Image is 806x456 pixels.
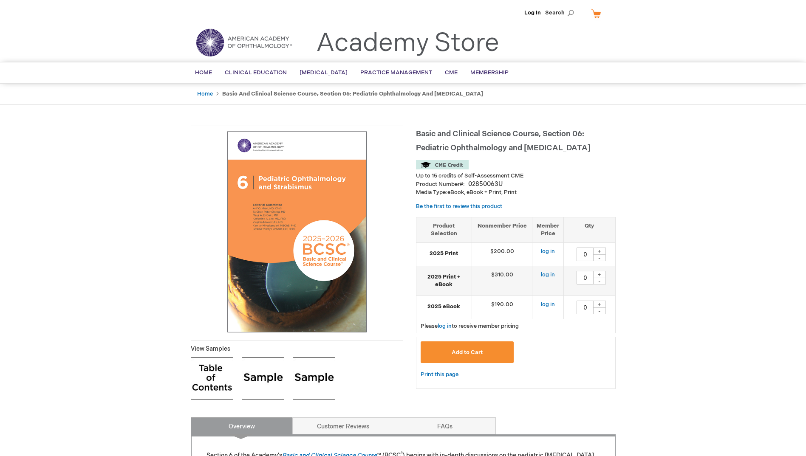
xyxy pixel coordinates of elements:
td: $200.00 [472,242,532,266]
img: Basic and Clinical Science Course, Section 06: Pediatric Ophthalmology and Strabismus [195,130,399,333]
span: [MEDICAL_DATA] [300,69,348,76]
div: 02850063U [468,180,503,189]
a: log in [541,301,555,308]
span: Clinical Education [225,69,287,76]
th: Nonmember Price [472,217,532,242]
span: Add to Cart [452,349,483,356]
th: Member Price [532,217,564,242]
a: log in [438,323,452,329]
strong: 2025 Print [421,250,467,258]
div: + [593,271,606,278]
input: Qty [577,301,594,314]
td: $310.00 [472,266,532,296]
img: Click to view [191,357,233,400]
a: Home [197,90,213,97]
li: Up to 15 credits of Self-Assessment CME [416,172,616,180]
a: Print this page [421,369,458,380]
th: Product Selection [416,217,472,242]
img: CME Credit [416,160,469,169]
th: Qty [564,217,615,242]
strong: Media Type: [416,189,447,196]
input: Qty [577,248,594,261]
strong: Basic and Clinical Science Course, Section 06: Pediatric Ophthalmology and [MEDICAL_DATA] [222,90,483,97]
a: Academy Store [316,28,499,59]
a: Log In [524,9,541,16]
td: $190.00 [472,296,532,319]
strong: 2025 eBook [421,303,467,311]
a: Overview [191,417,293,434]
a: FAQs [394,417,496,434]
img: Click to view [293,357,335,400]
a: Customer Reviews [292,417,394,434]
span: Practice Management [360,69,432,76]
input: Qty [577,271,594,284]
span: Search [545,4,577,21]
a: log in [541,248,555,255]
span: Home [195,69,212,76]
img: Click to view [242,357,284,400]
div: + [593,248,606,255]
span: CME [445,69,458,76]
a: log in [541,271,555,278]
span: Please to receive member pricing [421,323,519,329]
button: Add to Cart [421,341,514,363]
span: Basic and Clinical Science Course, Section 06: Pediatric Ophthalmology and [MEDICAL_DATA] [416,129,591,152]
a: Be the first to review this product [416,203,502,210]
span: Membership [470,69,509,76]
p: View Samples [191,345,403,353]
p: eBook, eBook + Print, Print [416,189,616,197]
strong: 2025 Print + eBook [421,273,467,289]
div: - [593,278,606,284]
div: - [593,254,606,261]
div: + [593,301,606,308]
strong: Product Number [416,181,465,188]
div: - [593,307,606,314]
